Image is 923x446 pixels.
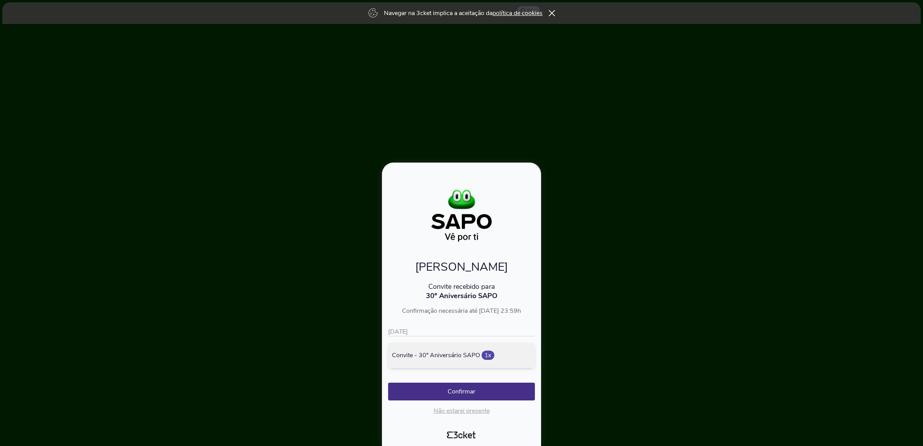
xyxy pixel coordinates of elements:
p: Não estarei presente [388,407,535,415]
p: Navegar na 3cket implica a aceitação da [384,9,543,17]
button: Confirmar [388,383,535,400]
p: [DATE] [388,327,535,336]
span: Convite - 30º Aniversário SAPO [392,351,480,360]
a: política de cookies [492,9,543,17]
p: [PERSON_NAME] [388,259,535,275]
p: Convite recebido para [388,282,535,291]
p: 30º Aniversário SAPO [388,291,535,300]
span: Confirmação necessária até [DATE] 23:59h [402,307,521,315]
span: 1x [482,351,494,360]
img: ba2d631dddca4bf4a7f17f952167b283.webp [410,187,513,244]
